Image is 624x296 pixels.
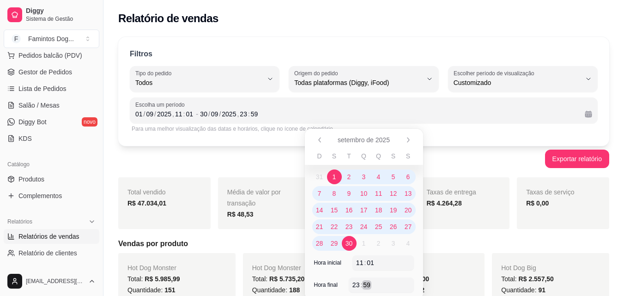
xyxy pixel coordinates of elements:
span: Hora final [314,281,338,289]
span: sexta-feira, 26 de setembro de 2025 selecionado [386,219,401,234]
span: segunda-feira, 15 de setembro de 2025 selecionado [327,203,342,217]
span: Todas plataformas (Diggy, iFood) [294,78,422,87]
span: 151 [164,286,175,294]
span: S [332,151,336,161]
span: Hot Dog Monster [127,264,176,272]
strong: R$ 48,53 [227,211,254,218]
span: Taxas de entrega [426,188,476,196]
span: 29 [331,239,338,248]
span: Escolha um período [135,101,592,109]
span: sexta-feira, 5 de setembro de 2025 selecionado [386,169,401,184]
div: Data inicial [135,109,194,120]
span: Todos [135,78,263,87]
span: Hora inicial [314,259,341,266]
span: Quantidade: [252,286,300,294]
span: quarta-feira, 24 de setembro de 2025 selecionado [357,219,371,234]
div: / [143,109,146,119]
span: 16 [345,205,353,215]
span: R$ 5.735,20 [269,275,304,283]
span: 1 [333,172,336,181]
span: Gestor de Pedidos [18,67,72,77]
span: Q [376,151,381,161]
button: Calendário [581,107,596,121]
span: Total: [252,275,305,283]
span: Total: [127,275,180,283]
h2: Relatório de vendas [118,11,218,26]
span: 3 [392,239,395,248]
span: 27 [405,222,412,231]
span: 2 [347,172,351,181]
div: minuto, [362,280,371,290]
span: R$ 5.985,99 [145,275,180,283]
div: hora, Data final, [239,109,248,119]
span: 22 [331,222,338,231]
span: Diggy [26,7,96,15]
span: 18 [375,205,382,215]
span: S [406,151,410,161]
span: 30 [345,239,353,248]
button: Exportar relatório [545,150,609,168]
strong: R$ 0,00 [526,199,549,207]
span: Customizado [454,78,581,87]
div: dia, Data final, [199,109,208,119]
label: Tipo do pedido [135,69,175,77]
span: Taxas de serviço [526,188,574,196]
span: 14 [316,205,323,215]
span: Relatório de clientes [18,248,77,258]
span: quinta-feira, 11 de setembro de 2025 selecionado [371,186,386,201]
div: : [182,109,186,119]
span: [EMAIL_ADDRESS][DOMAIN_NAME] [26,278,85,285]
span: T [347,151,351,161]
span: 24 [360,222,368,231]
span: sábado, 20 de setembro de 2025 selecionado [401,203,416,217]
span: Relatórios de vendas [18,232,79,241]
span: 25 [375,222,382,231]
span: Quantidade: [501,286,545,294]
span: 28 [316,239,323,248]
span: sábado, 27 de setembro de 2025 selecionado [401,219,416,234]
span: terça-feira, 23 de setembro de 2025 selecionado [342,219,357,234]
span: Sistema de Gestão [26,15,96,23]
span: 21 [316,222,323,231]
span: sábado, 13 de setembro de 2025 selecionado [401,186,416,201]
span: quinta-feira, 2 de outubro de 2025 [371,236,386,251]
span: Total: [501,275,554,283]
span: segunda-feira, 8 de setembro de 2025 selecionado [327,186,342,201]
div: : [363,258,367,267]
span: 8 [333,189,336,198]
span: Intervalo selecionado: segunda-feira, 1 de setembro a terça-feira, 30 de setembro de 2025, terça-... [342,236,357,251]
span: 26 [390,222,397,231]
span: - [196,109,198,120]
div: ano, Data inicial, [156,109,172,119]
div: ano, Data final, [221,109,237,119]
span: 1 [362,239,366,248]
div: minuto, Data final, [250,109,259,119]
span: sexta-feira, 3 de outubro de 2025 [386,236,401,251]
div: / [207,109,211,119]
span: terça-feira, 2 de setembro de 2025 selecionado [342,169,357,184]
table: setembro de 2025 [305,151,423,252]
span: Intervalo selecionado: segunda-feira, 1 de setembro a terça-feira, 30 de setembro de 2025, segund... [327,169,342,184]
span: 11 [375,189,382,198]
span: 17 [360,205,368,215]
div: hora, Data inicial, [174,109,183,119]
span: terça-feira, 9 de setembro de 2025 selecionado [342,186,357,201]
span: Q [361,151,366,161]
span: 9 [347,189,351,198]
label: Origem do pedido [294,69,341,77]
div: , [236,109,240,119]
span: Hoje, segunda-feira, 22 de setembro de 2025 selecionado [327,219,342,234]
span: 4 [377,172,381,181]
div: , [171,109,175,119]
div: Catálogo [4,157,99,172]
span: Salão / Mesas [18,101,60,110]
button: Select a team [4,30,99,48]
span: Complementos [18,191,62,200]
div: hora, [351,280,361,290]
span: Relatórios [7,218,32,225]
span: 12 [390,189,397,198]
span: 3 [362,172,366,181]
span: quarta-feira, 10 de setembro de 2025 selecionado [357,186,371,201]
span: Total vendido [127,188,166,196]
label: Escolher período de visualização [454,69,537,77]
